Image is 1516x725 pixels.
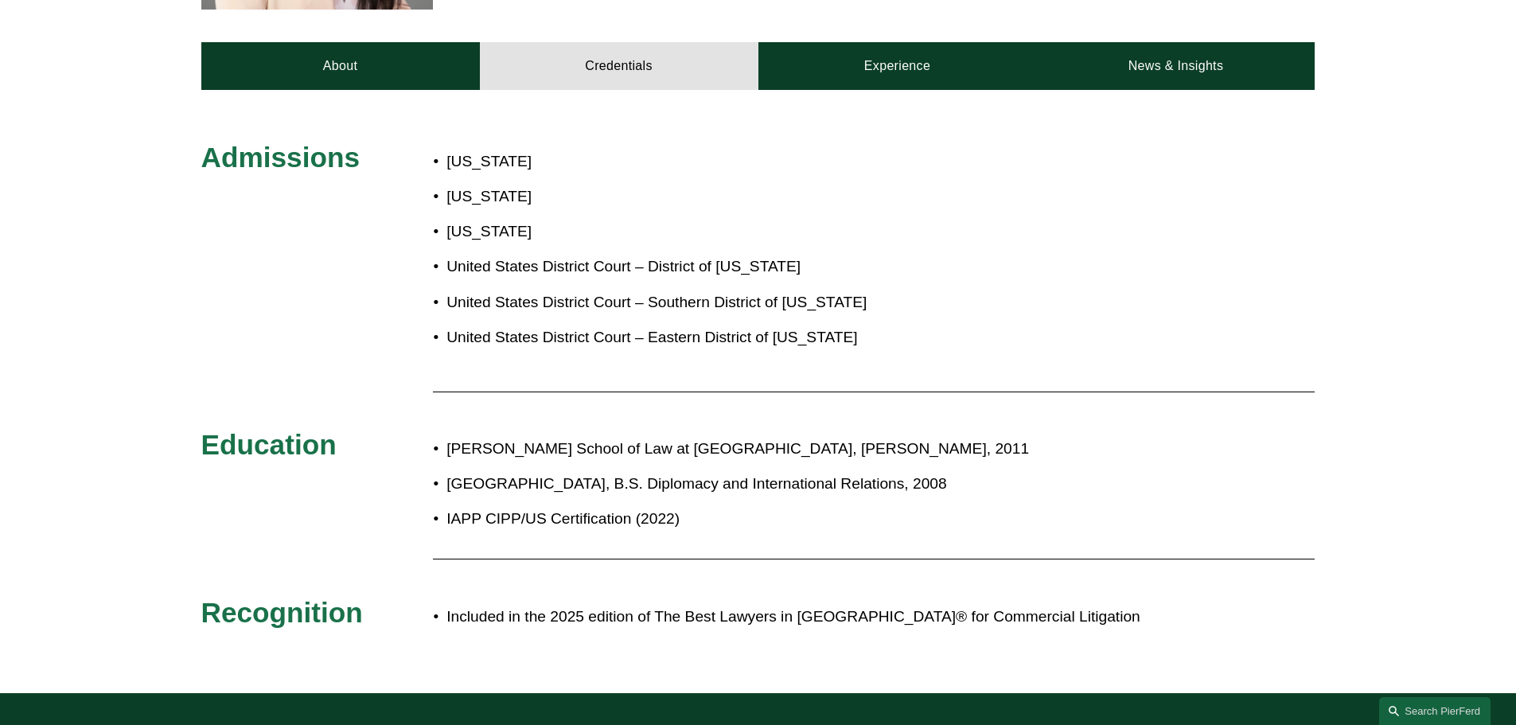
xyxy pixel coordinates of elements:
[446,183,897,211] p: [US_STATE]
[446,289,897,317] p: United States District Court – Southern District of [US_STATE]
[201,42,480,90] a: About
[201,429,337,460] span: Education
[446,435,1175,463] p: [PERSON_NAME] School of Law at [GEOGRAPHIC_DATA], [PERSON_NAME], 2011
[446,470,1175,498] p: [GEOGRAPHIC_DATA], B.S. Diplomacy and International Relations, 2008
[1036,42,1315,90] a: News & Insights
[446,218,897,246] p: [US_STATE]
[201,597,363,628] span: Recognition
[446,253,897,281] p: United States District Court – District of [US_STATE]
[446,505,1175,533] p: IAPP CIPP/US Certification (2022)
[446,148,897,176] p: [US_STATE]
[758,42,1037,90] a: Experience
[446,603,1175,631] p: Included in the 2025 edition of The Best Lawyers in [GEOGRAPHIC_DATA]® for Commercial Litigation
[1379,697,1491,725] a: Search this site
[201,142,360,173] span: Admissions
[446,324,897,352] p: United States District Court – Eastern District of [US_STATE]
[480,42,758,90] a: Credentials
